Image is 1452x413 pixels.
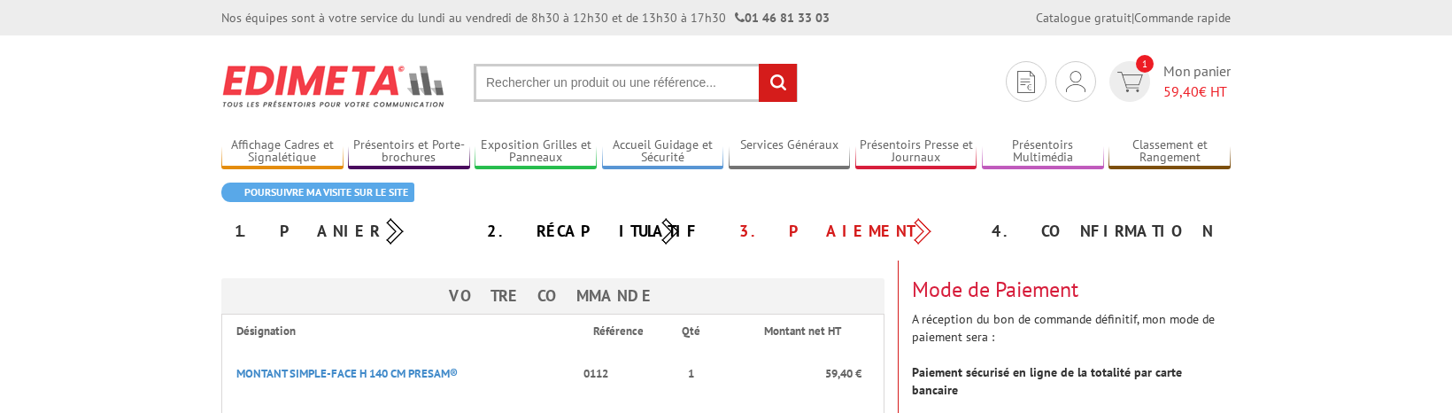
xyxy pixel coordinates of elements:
[602,137,724,167] a: Accueil Guidage et Sécurité
[982,137,1104,167] a: Présentoirs Multimédia
[236,366,458,381] a: MONTANT SIMPLE-FACE H 140 CM PRESAM®
[578,357,658,392] p: 0112
[724,366,861,383] p: 59,40 €
[724,323,882,340] p: Montant net HT
[475,137,597,167] a: Exposition Grilles et Panneaux
[1066,71,1085,92] img: devis rapide
[735,10,830,26] strong: 01 46 81 33 03
[1105,61,1231,102] a: devis rapide 1 Mon panier 59,40€ HT
[221,278,884,314] h3: Votre Commande
[487,221,699,241] a: 2. Récapitulatif
[474,64,798,102] input: Rechercher un produit ou une référence...
[221,137,344,167] a: Affichage Cadres et Signalétique
[221,53,447,119] img: Edimeta
[675,366,708,383] p: 1
[221,183,414,202] a: Poursuivre ma visite sur le site
[726,215,978,247] div: 3. Paiement
[675,323,708,340] p: Qté
[1134,10,1231,26] a: Commande rapide
[1108,137,1231,167] a: Classement et Rangement
[912,364,1182,398] strong: Paiement sécurisé en ligne de la totalité par carte bancaire
[1036,10,1131,26] a: Catalogue gratuit
[1163,61,1231,102] span: Mon panier
[221,215,474,247] div: 1. Panier
[759,64,797,102] input: rechercher
[978,215,1231,247] div: 4. Confirmation
[1017,71,1035,93] img: devis rapide
[1163,82,1199,100] span: 59,40
[1036,9,1231,27] div: |
[1136,55,1154,73] span: 1
[729,137,851,167] a: Services Généraux
[578,323,658,340] p: Référence
[236,323,562,340] p: Désignation
[221,9,830,27] div: Nos équipes sont à votre service du lundi au vendredi de 8h30 à 12h30 et de 13h30 à 17h30
[1163,82,1231,102] span: € HT
[348,137,470,167] a: Présentoirs et Porte-brochures
[912,278,1231,301] h3: Mode de Paiement
[855,137,977,167] a: Présentoirs Presse et Journaux
[1117,72,1143,92] img: devis rapide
